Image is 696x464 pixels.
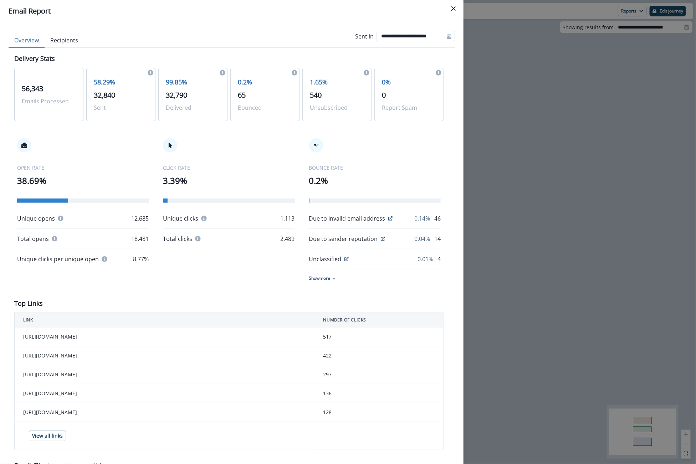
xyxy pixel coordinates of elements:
p: 0.2% [238,77,292,87]
p: OPEN RATE [17,164,149,171]
th: NUMBER OF CLICKS [315,313,444,328]
span: 540 [310,90,322,100]
p: 12,685 [131,214,149,223]
td: 297 [315,365,444,384]
p: 58.29% [94,77,148,87]
p: 3.39% [163,174,295,187]
p: 0.04% [414,234,430,243]
td: [URL][DOMAIN_NAME] [15,384,315,403]
span: 65 [238,90,246,100]
p: Show more [309,275,331,282]
p: 1,113 [281,214,295,223]
p: Emails Processed [22,97,76,105]
td: 517 [315,328,444,346]
p: CLICK RATE [163,164,295,171]
button: View all links [29,431,66,441]
span: 32,840 [94,90,115,100]
button: Close [448,3,459,14]
p: Delivered [166,103,220,112]
td: 422 [315,346,444,365]
p: 14 [434,234,441,243]
button: Overview [9,33,45,48]
p: Total opens [17,234,49,243]
td: [URL][DOMAIN_NAME] [15,346,315,365]
p: Sent in [355,32,374,41]
th: LINK [15,313,315,328]
p: 0.14% [414,214,430,223]
p: 2,489 [281,234,295,243]
p: Due to invalid email address [309,214,385,223]
p: Unique clicks per unique open [17,255,99,263]
span: 56,343 [22,84,43,93]
td: 136 [315,384,444,403]
span: 0 [382,90,386,100]
p: Sent [94,103,148,112]
p: Top Links [14,299,43,308]
p: Delivery Stats [14,54,55,63]
p: Due to sender reputation [309,234,378,243]
p: 0.2% [309,174,441,187]
p: 4 [437,255,441,263]
td: 128 [315,403,444,422]
p: 38.69% [17,174,149,187]
p: Total clicks [163,234,192,243]
p: Unique clicks [163,214,198,223]
p: 18,481 [131,234,149,243]
button: Recipients [45,33,84,48]
p: Report Spam [382,103,436,112]
p: BOUNCE RATE [309,164,441,171]
p: 99.85% [166,77,220,87]
span: 32,790 [166,90,187,100]
p: Bounced [238,103,292,112]
div: Email Report [9,6,455,16]
p: Unique opens [17,214,55,223]
p: 1.65% [310,77,364,87]
p: 46 [434,214,441,223]
p: 0.01% [418,255,433,263]
p: Unsubscribed [310,103,364,112]
td: [URL][DOMAIN_NAME] [15,365,315,384]
td: [URL][DOMAIN_NAME] [15,328,315,346]
p: 0% [382,77,436,87]
td: [URL][DOMAIN_NAME] [15,403,315,422]
p: View all links [32,433,63,439]
p: 8.77% [133,255,149,263]
p: Unclassified [309,255,342,263]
